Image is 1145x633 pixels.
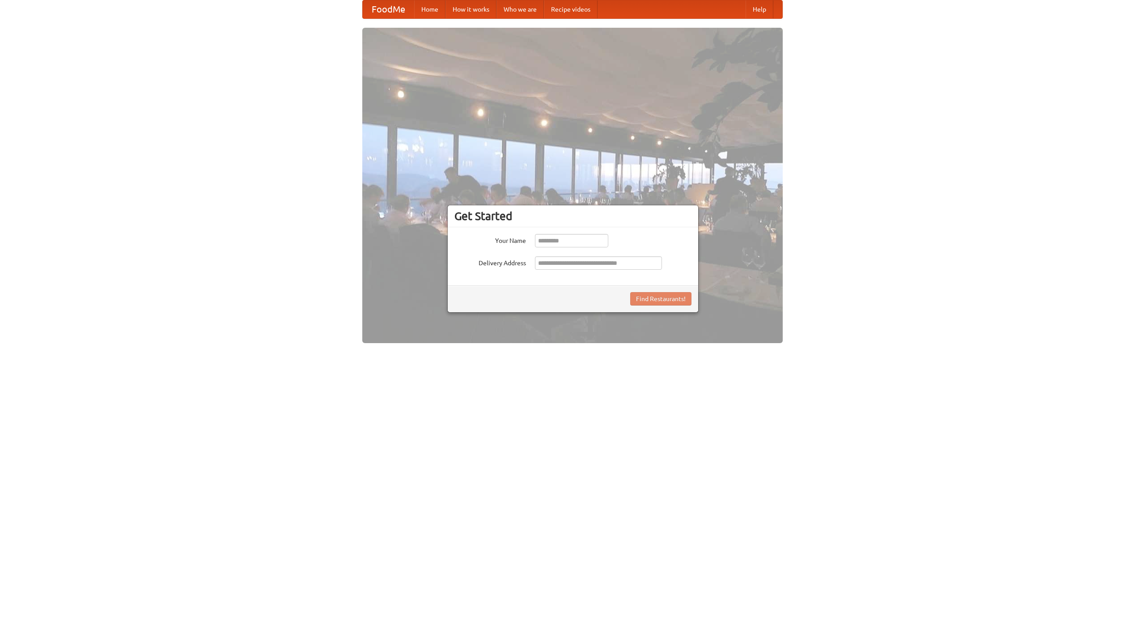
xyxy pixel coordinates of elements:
h3: Get Started [454,209,691,223]
a: FoodMe [363,0,414,18]
label: Delivery Address [454,256,526,268]
a: Help [746,0,773,18]
a: How it works [445,0,496,18]
a: Recipe videos [544,0,598,18]
label: Your Name [454,234,526,245]
a: Home [414,0,445,18]
button: Find Restaurants! [630,292,691,306]
a: Who we are [496,0,544,18]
